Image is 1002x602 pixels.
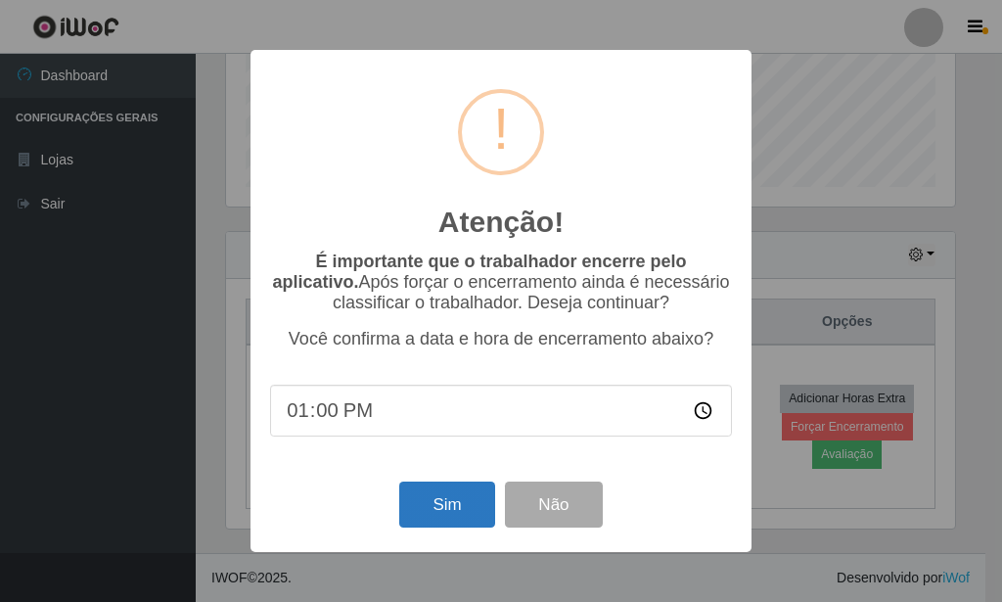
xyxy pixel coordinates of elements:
[270,329,732,349] p: Você confirma a data e hora de encerramento abaixo?
[438,205,564,240] h2: Atenção!
[399,482,494,528] button: Sim
[270,252,732,313] p: Após forçar o encerramento ainda é necessário classificar o trabalhador. Deseja continuar?
[505,482,602,528] button: Não
[272,252,686,292] b: É importante que o trabalhador encerre pelo aplicativo.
